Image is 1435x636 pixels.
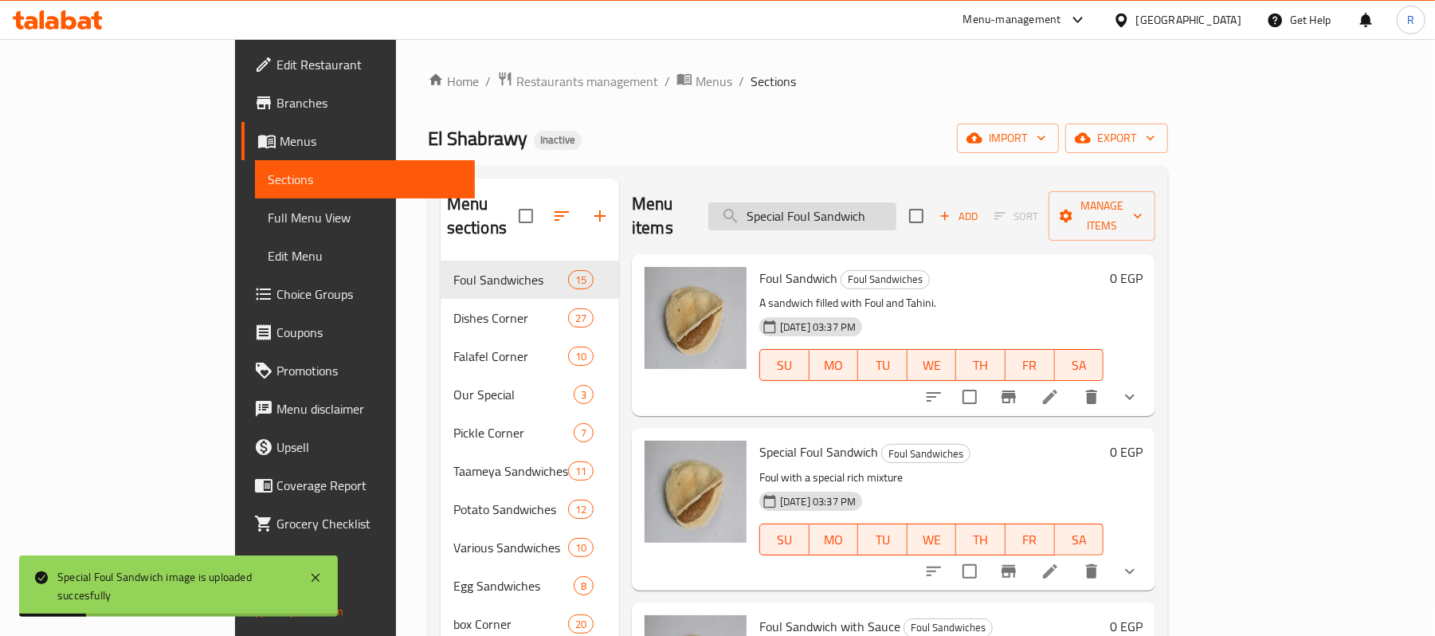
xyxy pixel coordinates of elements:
[276,323,462,342] span: Coupons
[276,399,462,418] span: Menu disclaimer
[241,390,475,428] a: Menu disclaimer
[858,349,908,381] button: TU
[841,270,929,289] span: Foul Sandwiches
[268,170,462,189] span: Sections
[1006,349,1055,381] button: FR
[441,261,619,299] div: Foul Sandwiches15
[453,423,574,442] span: Pickle Corner
[665,72,670,91] li: /
[241,313,475,351] a: Coupons
[881,444,970,463] div: Foul Sandwiches
[57,568,293,604] div: Special Foul Sandwich image is uploaded succesfully
[759,266,837,290] span: Foul Sandwich
[241,428,475,466] a: Upsell
[841,270,930,289] div: Foul Sandwiches
[255,198,475,237] a: Full Menu View
[241,351,475,390] a: Promotions
[759,349,809,381] button: SU
[453,385,574,404] span: Our Special
[276,476,462,495] span: Coverage Report
[984,204,1049,229] span: Select section first
[574,423,594,442] div: items
[497,71,658,92] a: Restaurants management
[453,500,568,519] span: Potato Sandwiches
[276,361,462,380] span: Promotions
[441,528,619,567] div: Various Sandwiches10
[953,555,986,588] span: Select to update
[645,441,747,543] img: Special Foul Sandwich
[581,197,619,235] button: Add section
[1078,128,1155,148] span: export
[1120,562,1139,581] svg: Show Choices
[1061,528,1098,552] span: SA
[915,552,953,591] button: sort-choices
[759,524,809,556] button: SU
[900,199,933,233] span: Select section
[569,464,593,479] span: 11
[453,461,568,481] span: Taameya Sandwiches
[428,120,527,156] span: El Shabrawy
[241,466,475,504] a: Coverage Report
[268,208,462,227] span: Full Menu View
[708,202,896,230] input: search
[574,576,594,595] div: items
[908,524,957,556] button: WE
[1120,387,1139,406] svg: Show Choices
[276,93,462,112] span: Branches
[1006,524,1055,556] button: FR
[1012,354,1049,377] span: FR
[816,354,853,377] span: MO
[990,552,1028,591] button: Branch-specific-item
[1065,124,1168,153] button: export
[696,72,732,91] span: Menus
[810,524,859,556] button: MO
[241,504,475,543] a: Grocery Checklist
[1136,11,1241,29] div: [GEOGRAPHIC_DATA]
[1110,267,1143,289] h6: 0 EGP
[447,192,519,240] h2: Menu sections
[816,528,853,552] span: MO
[568,270,594,289] div: items
[568,500,594,519] div: items
[568,538,594,557] div: items
[676,71,732,92] a: Menus
[1061,354,1098,377] span: SA
[865,528,901,552] span: TU
[453,270,568,289] span: Foul Sandwiches
[574,387,593,402] span: 3
[441,337,619,375] div: Falafel Corner10
[990,378,1028,416] button: Branch-specific-item
[1407,11,1414,29] span: R
[1041,562,1060,581] a: Edit menu item
[882,445,970,463] span: Foul Sandwiches
[963,10,1061,29] div: Menu-management
[774,320,862,335] span: [DATE] 03:37 PM
[453,308,568,328] span: Dishes Corner
[255,237,475,275] a: Edit Menu
[568,614,594,634] div: items
[865,354,901,377] span: TU
[915,378,953,416] button: sort-choices
[858,524,908,556] button: TU
[739,72,744,91] li: /
[569,311,593,326] span: 27
[970,128,1046,148] span: import
[751,72,796,91] span: Sections
[759,468,1104,488] p: Foul with a special rich mixture
[276,55,462,74] span: Edit Restaurant
[963,354,999,377] span: TH
[441,567,619,605] div: Egg Sandwiches8
[767,354,802,377] span: SU
[645,267,747,369] img: Foul Sandwich
[276,514,462,533] span: Grocery Checklist
[485,72,491,91] li: /
[441,414,619,452] div: Pickle Corner7
[1111,378,1149,416] button: show more
[1072,378,1111,416] button: delete
[1072,552,1111,591] button: delete
[810,349,859,381] button: MO
[276,285,462,304] span: Choice Groups
[534,131,582,150] div: Inactive
[453,576,574,595] div: Egg Sandwiches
